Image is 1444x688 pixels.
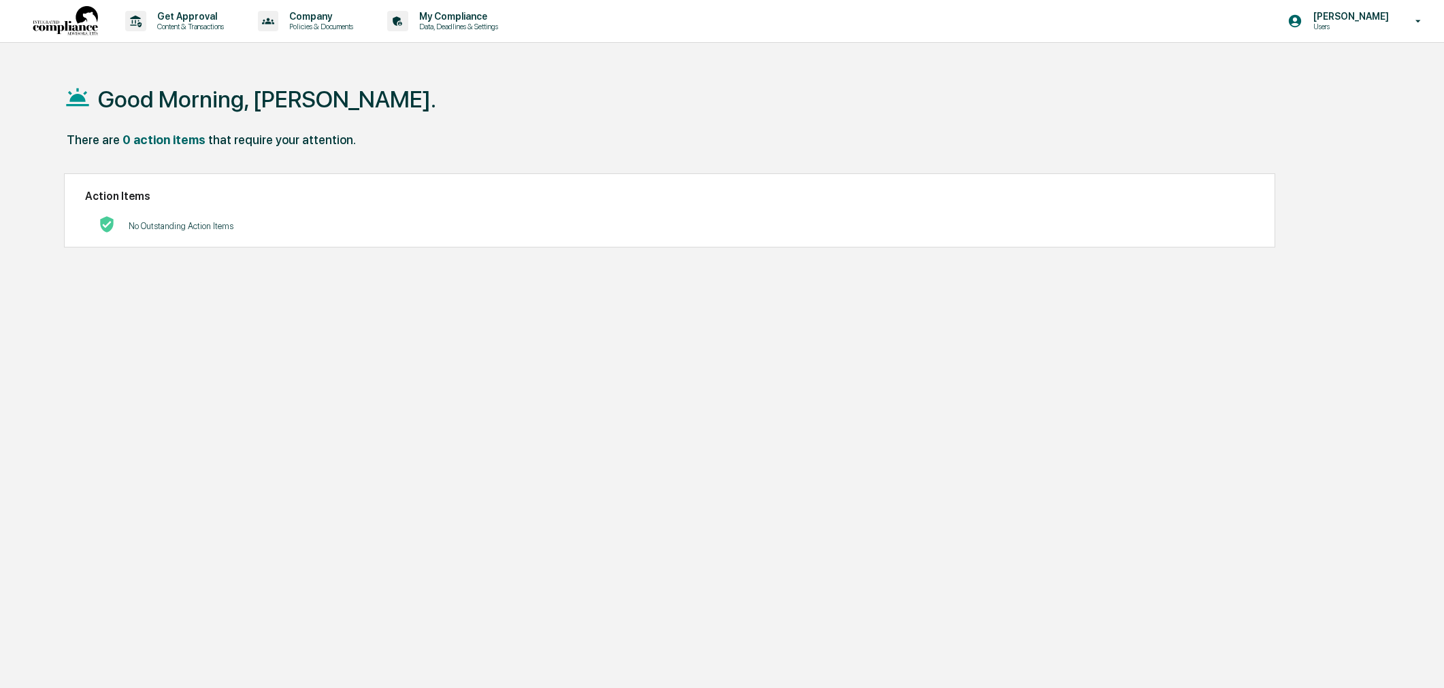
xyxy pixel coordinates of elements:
[146,11,231,22] p: Get Approval
[1302,11,1396,22] p: [PERSON_NAME]
[67,133,120,147] div: There are
[85,190,1255,203] h2: Action Items
[1302,22,1396,31] p: Users
[278,22,360,31] p: Policies & Documents
[208,133,356,147] div: that require your attention.
[408,11,505,22] p: My Compliance
[129,221,233,231] p: No Outstanding Action Items
[122,133,206,147] div: 0 action items
[98,86,436,113] h1: Good Morning, [PERSON_NAME].
[99,216,115,233] img: No Actions logo
[146,22,231,31] p: Content & Transactions
[408,22,505,31] p: Data, Deadlines & Settings
[33,6,98,37] img: logo
[278,11,360,22] p: Company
